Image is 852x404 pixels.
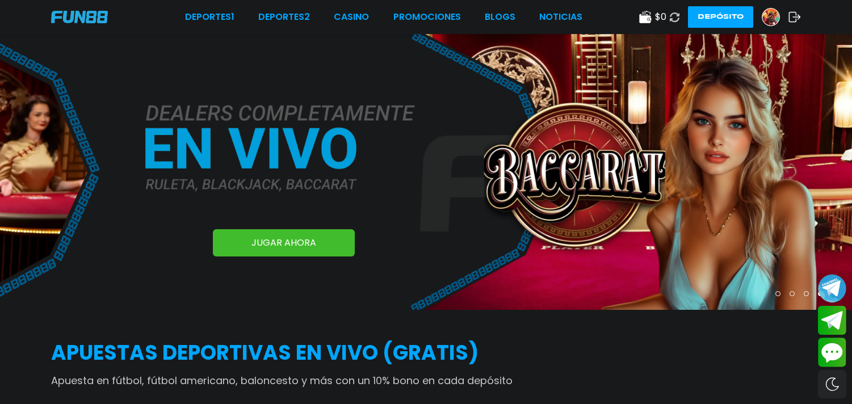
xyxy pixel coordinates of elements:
a: JUGAR AHORA [213,229,355,256]
span: $ 0 [655,10,666,24]
button: Join telegram [818,306,846,335]
h2: APUESTAS DEPORTIVAS EN VIVO (gratis) [51,338,801,368]
button: Join telegram channel [818,273,846,303]
button: Depósito [688,6,753,28]
a: Avatar [762,8,788,26]
a: Deportes2 [258,10,310,24]
img: Avatar [762,9,779,26]
p: Apuesta en fútbol, fútbol americano, baloncesto y más con un 10% bono en cada depósito [51,373,801,388]
a: CASINO [334,10,369,24]
a: Promociones [393,10,461,24]
img: Company Logo [51,11,108,23]
a: Deportes1 [185,10,234,24]
a: NOTICIAS [539,10,582,24]
button: Contact customer service [818,338,846,367]
div: Switch theme [818,370,846,398]
a: BLOGS [485,10,515,24]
